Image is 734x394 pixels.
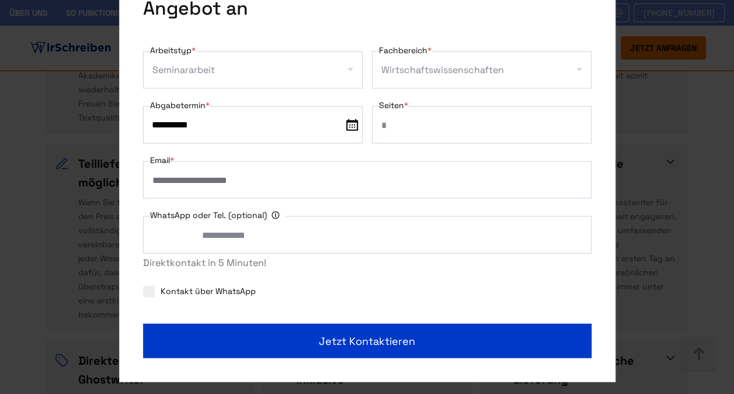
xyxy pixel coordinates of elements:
div: Seminararbeit [152,61,215,80]
div: Direktkontakt in 5 Minuten! [143,254,592,272]
button: Jetzt kontaktieren [143,324,592,358]
img: date [346,119,358,131]
label: Seiten [379,98,408,112]
input: date [143,106,363,144]
label: WhatsApp oder Tel. (optional) [150,208,286,222]
label: Email [150,153,174,167]
label: Kontakt über WhatsApp [143,286,256,296]
span: Jetzt kontaktieren [319,333,415,349]
label: Abgabetermin [150,98,210,112]
label: Arbeitstyp [150,43,196,57]
label: Fachbereich [379,43,432,57]
div: Wirtschaftswissenschaften [381,61,504,80]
